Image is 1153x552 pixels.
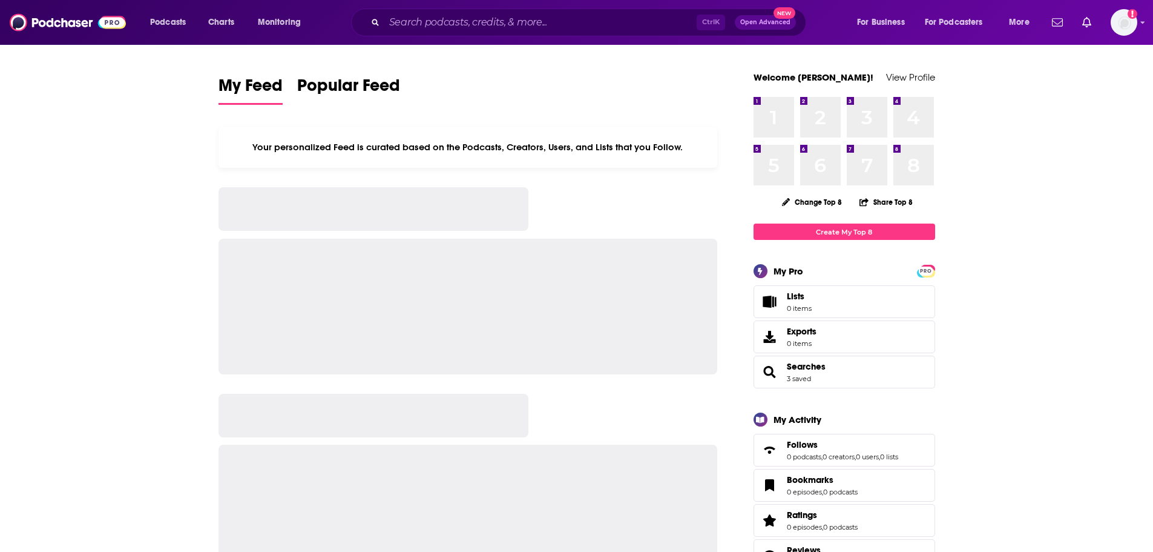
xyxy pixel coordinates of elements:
[150,14,186,31] span: Podcasts
[758,477,782,494] a: Bookmarks
[218,75,283,103] span: My Feed
[849,13,920,32] button: open menu
[218,127,718,168] div: Your personalized Feed is curated based on the Podcasts, Creators, Users, and Lists that you Follow.
[774,414,821,425] div: My Activity
[758,293,782,310] span: Lists
[249,13,317,32] button: open menu
[754,504,935,537] span: Ratings
[822,523,823,531] span: ,
[1000,13,1045,32] button: open menu
[787,291,804,302] span: Lists
[218,75,283,105] a: My Feed
[787,439,818,450] span: Follows
[823,488,858,496] a: 0 podcasts
[787,488,822,496] a: 0 episodes
[775,195,850,210] button: Change Top 8
[740,19,790,25] span: Open Advanced
[1111,9,1137,36] button: Show profile menu
[787,439,898,450] a: Follows
[787,374,811,383] a: 3 saved
[208,14,234,31] span: Charts
[919,266,933,275] a: PRO
[787,291,812,302] span: Lists
[1128,9,1137,19] svg: Add a profile image
[754,434,935,467] span: Follows
[879,453,880,461] span: ,
[787,339,816,348] span: 0 items
[787,326,816,337] span: Exports
[1077,12,1096,33] a: Show notifications dropdown
[855,453,856,461] span: ,
[821,453,823,461] span: ,
[297,75,400,103] span: Popular Feed
[880,453,898,461] a: 0 lists
[787,523,822,531] a: 0 episodes
[735,15,796,30] button: Open AdvancedNew
[787,474,833,485] span: Bookmarks
[754,469,935,502] span: Bookmarks
[754,321,935,353] a: Exports
[1047,12,1068,33] a: Show notifications dropdown
[787,453,821,461] a: 0 podcasts
[258,14,301,31] span: Monitoring
[823,523,858,531] a: 0 podcasts
[758,364,782,381] a: Searches
[787,510,817,520] span: Ratings
[787,304,812,313] span: 0 items
[1111,9,1137,36] span: Logged in as ahusic2015
[925,14,983,31] span: For Podcasters
[1009,14,1030,31] span: More
[142,13,202,32] button: open menu
[774,7,795,19] span: New
[758,328,782,345] span: Exports
[200,13,241,32] a: Charts
[697,15,725,30] span: Ctrl K
[1111,9,1137,36] img: User Profile
[754,71,873,83] a: Welcome [PERSON_NAME]!
[774,265,803,277] div: My Pro
[384,13,697,32] input: Search podcasts, credits, & more...
[787,361,826,372] a: Searches
[856,453,879,461] a: 0 users
[787,474,858,485] a: Bookmarks
[859,190,913,214] button: Share Top 8
[297,75,400,105] a: Popular Feed
[857,14,905,31] span: For Business
[823,453,855,461] a: 0 creators
[758,512,782,529] a: Ratings
[754,356,935,388] span: Searches
[917,13,1000,32] button: open menu
[754,285,935,318] a: Lists
[758,442,782,459] a: Follows
[787,510,858,520] a: Ratings
[886,71,935,83] a: View Profile
[10,11,126,34] img: Podchaser - Follow, Share and Rate Podcasts
[754,224,935,240] a: Create My Top 8
[363,8,818,36] div: Search podcasts, credits, & more...
[822,488,823,496] span: ,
